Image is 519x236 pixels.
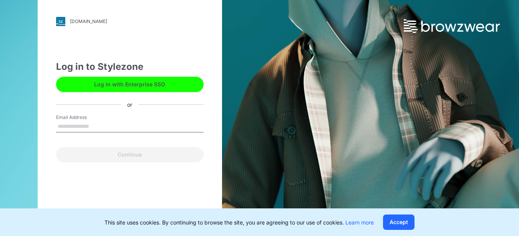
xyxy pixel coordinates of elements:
label: Email Address [56,114,110,121]
div: Log in to Stylezone [56,60,204,74]
div: or [121,101,138,109]
button: Log in with Enterprise SSO [56,77,204,92]
a: Learn more [345,219,374,226]
div: [DOMAIN_NAME] [70,18,107,24]
img: svg+xml;base64,PHN2ZyB3aWR0aD0iMjgiIGhlaWdodD0iMjgiIHZpZXdCb3g9IjAgMCAyOCAyOCIgZmlsbD0ibm9uZSIgeG... [56,17,65,26]
a: [DOMAIN_NAME] [56,17,204,26]
button: Accept [383,215,415,230]
img: browzwear-logo.73288ffb.svg [404,19,500,33]
p: This site uses cookies. By continuing to browse the site, you are agreeing to our use of cookies. [104,218,374,226]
